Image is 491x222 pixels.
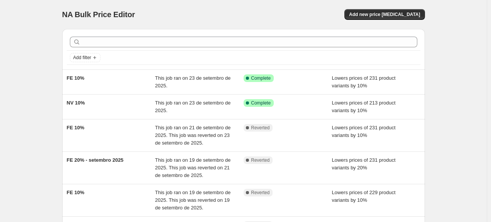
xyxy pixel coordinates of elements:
span: Lowers prices of 231 product variants by 10% [332,125,396,138]
span: Lowers prices of 231 product variants by 20% [332,157,396,171]
span: This job ran on 21 de setembro de 2025. This job was reverted on 23 de setembro de 2025. [155,125,231,146]
span: NV 10% [67,100,85,106]
span: Add new price [MEDICAL_DATA] [349,11,420,18]
span: FE 10% [67,125,84,130]
span: This job ran on 23 de setembro de 2025. [155,100,231,113]
span: Add filter [73,55,91,61]
span: This job ran on 19 de setembro de 2025. This job was reverted on 21 de setembro de 2025. [155,157,231,178]
span: Reverted [251,157,270,163]
span: Reverted [251,125,270,131]
button: Add new price [MEDICAL_DATA] [344,9,425,20]
span: Lowers prices of 229 product variants by 10% [332,190,396,203]
span: Lowers prices of 213 product variants by 10% [332,100,396,113]
span: Complete [251,100,271,106]
span: NA Bulk Price Editor [62,10,135,19]
span: FE 10% [67,190,84,195]
span: FE 20% - setembro 2025 [67,157,124,163]
span: This job ran on 23 de setembro de 2025. [155,75,231,88]
span: This job ran on 19 de setembro de 2025. This job was reverted on 19 de setembro de 2025. [155,190,231,211]
span: Reverted [251,190,270,196]
span: Complete [251,75,271,81]
span: Lowers prices of 231 product variants by 10% [332,75,396,88]
button: Add filter [70,53,100,62]
span: FE 10% [67,75,84,81]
